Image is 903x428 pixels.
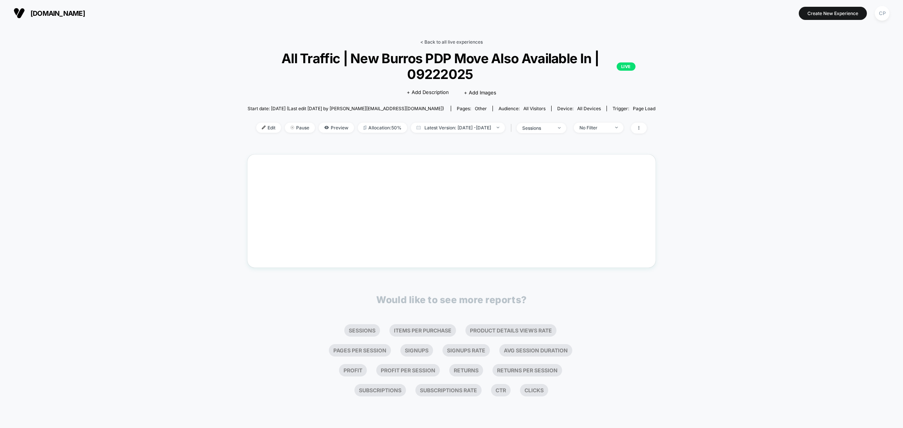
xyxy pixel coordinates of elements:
div: Audience: [499,106,546,111]
img: calendar [417,126,421,129]
div: CP [875,6,889,21]
span: Page Load [633,106,655,111]
img: rebalance [363,126,366,130]
li: Ctr [491,384,511,396]
li: Signups [400,344,433,357]
span: [DOMAIN_NAME] [30,9,85,17]
li: Product Details Views Rate [465,324,556,337]
button: Create New Experience [799,7,867,20]
span: All Traffic | New Burros PDP Move Also Available In | 09222025 [268,50,635,82]
div: No Filter [579,125,610,131]
img: edit [262,126,266,129]
li: Sessions [344,324,380,337]
a: < Back to all live experiences [420,39,483,45]
img: end [558,127,561,129]
li: Subscriptions [354,384,406,396]
div: Pages: [457,106,487,111]
li: Subscriptions Rate [415,384,482,396]
span: Edit [256,123,281,133]
span: all devices [577,106,601,111]
span: All Visitors [523,106,546,111]
li: Pages Per Session [329,344,391,357]
span: Allocation: 50% [358,123,407,133]
span: Pause [285,123,315,133]
li: Returns Per Session [493,364,562,376]
img: Visually logo [14,8,25,19]
img: end [615,127,618,128]
div: sessions [522,125,552,131]
p: LIVE [617,62,635,71]
span: Start date: [DATE] (Last edit [DATE] by [PERSON_NAME][EMAIL_ADDRESS][DOMAIN_NAME]) [248,106,444,111]
span: + Add Images [464,90,496,96]
li: Profit [339,364,367,376]
span: Latest Version: [DATE] - [DATE] [411,123,505,133]
li: Clicks [520,384,548,396]
img: end [290,126,294,129]
div: Trigger: [613,106,655,111]
span: Preview [319,123,354,133]
button: [DOMAIN_NAME] [11,7,87,19]
li: Items Per Purchase [389,324,456,337]
li: Signups Rate [442,344,490,357]
span: + Add Description [407,89,449,96]
p: Would like to see more reports? [376,294,527,305]
span: Device: [551,106,607,111]
span: | [509,123,517,134]
li: Returns [449,364,483,376]
li: Avg Session Duration [499,344,572,357]
span: other [475,106,487,111]
img: end [497,127,499,128]
li: Profit Per Session [376,364,440,376]
button: CP [873,6,892,21]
